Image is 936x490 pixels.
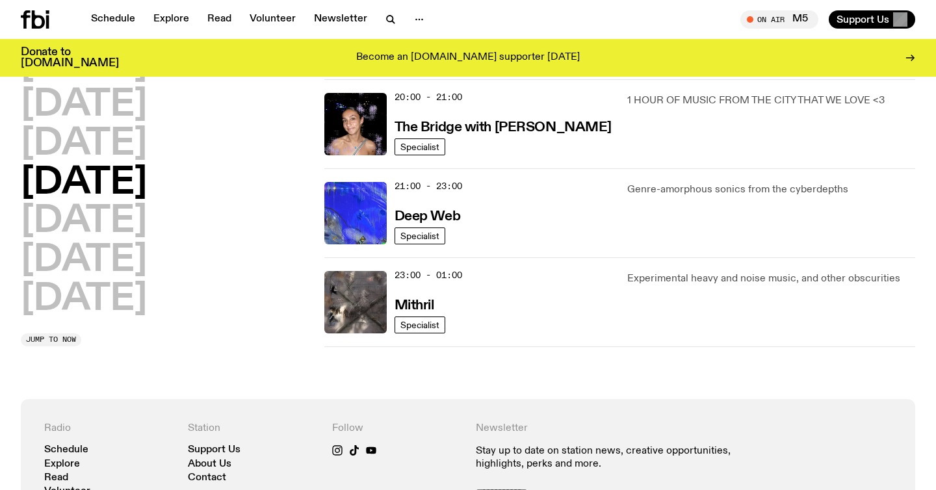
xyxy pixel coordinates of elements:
[21,242,147,279] button: [DATE]
[83,10,143,29] a: Schedule
[146,10,197,29] a: Explore
[332,422,460,435] h4: Follow
[395,207,460,224] a: Deep Web
[395,138,445,155] a: Specialist
[395,180,462,192] span: 21:00 - 23:00
[395,299,434,313] h3: Mithril
[21,204,147,240] button: [DATE]
[44,422,172,435] h4: Radio
[627,271,915,287] p: Experimental heavy and noise music, and other obscurities
[395,121,612,135] h3: The Bridge with [PERSON_NAME]
[400,231,439,240] span: Specialist
[21,126,147,162] button: [DATE]
[395,316,445,333] a: Specialist
[395,91,462,103] span: 20:00 - 21:00
[188,422,316,435] h4: Station
[740,10,818,29] button: On AirM5
[837,14,889,25] span: Support Us
[356,52,580,64] p: Become an [DOMAIN_NAME] supporter [DATE]
[21,333,81,346] button: Jump to now
[26,336,76,343] span: Jump to now
[188,445,240,455] a: Support Us
[395,210,460,224] h3: Deep Web
[476,422,748,435] h4: Newsletter
[21,87,147,123] button: [DATE]
[627,93,915,109] p: 1 HOUR OF MUSIC FROM THE CITY THAT WE LOVE <3
[324,182,387,244] img: An abstract artwork, in bright blue with amorphous shapes, illustrated shimmers and small drawn c...
[44,473,68,483] a: Read
[21,281,147,318] button: [DATE]
[395,296,434,313] a: Mithril
[395,118,612,135] a: The Bridge with [PERSON_NAME]
[200,10,239,29] a: Read
[324,271,387,333] img: An abstract artwork in mostly grey, with a textural cross in the centre. There are metallic and d...
[400,320,439,329] span: Specialist
[755,14,812,24] span: Tune in live
[242,10,304,29] a: Volunteer
[306,10,375,29] a: Newsletter
[188,473,226,483] a: Contact
[21,165,147,201] button: [DATE]
[400,142,439,151] span: Specialist
[476,445,748,470] p: Stay up to date on station news, creative opportunities, highlights, perks and more.
[44,459,80,469] a: Explore
[395,227,445,244] a: Specialist
[627,182,915,198] p: Genre-amorphous sonics from the cyberdepths
[44,445,88,455] a: Schedule
[395,269,462,281] span: 23:00 - 01:00
[188,459,231,469] a: About Us
[21,47,119,69] h3: Donate to [DOMAIN_NAME]
[829,10,915,29] button: Support Us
